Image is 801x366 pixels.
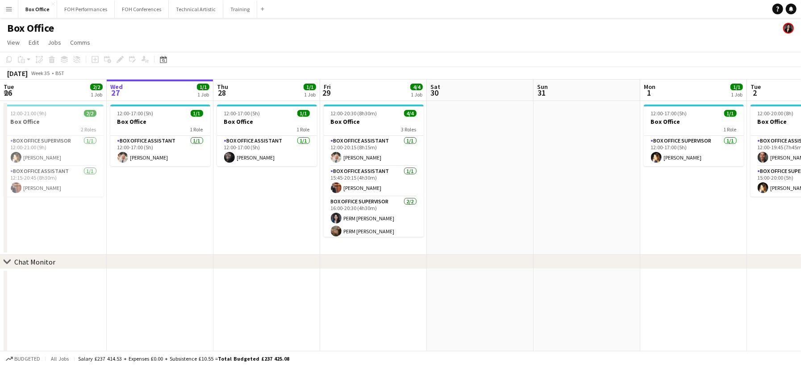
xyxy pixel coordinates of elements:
div: 1 Job [411,91,422,98]
span: Fri [324,83,331,91]
app-card-role: Box Office Assistant1/112:15-20:45 (8h30m)[PERSON_NAME] [4,166,104,197]
app-job-card: 12:00-17:00 (5h)1/1Box Office1 RoleBox Office Assistant1/112:00-17:00 (5h)[PERSON_NAME] [217,105,317,166]
app-card-role: Box Office Assistant1/112:00-17:00 (5h)[PERSON_NAME] [217,136,317,166]
span: 29 [322,88,331,98]
span: 2 [749,88,761,98]
span: 1/1 [724,110,737,117]
span: View [7,38,20,46]
h3: Box Office [217,118,317,126]
h3: Box Office [4,118,104,126]
app-card-role: Box Office Assistant1/112:00-17:00 (5h)[PERSON_NAME] [110,136,210,166]
span: 2 Roles [81,126,96,133]
div: [DATE] [7,69,28,78]
h3: Box Office [324,118,424,126]
div: 1 Job [91,91,102,98]
span: 26 [2,88,14,98]
span: Week 35 [29,70,52,76]
span: 28 [216,88,228,98]
span: Comms [70,38,90,46]
a: Comms [67,37,94,48]
span: 1/1 [297,110,310,117]
span: Thu [217,83,228,91]
app-job-card: 12:00-20:30 (8h30m)4/4Box Office3 RolesBox Office Assistant1/112:00-20:15 (8h15m)[PERSON_NAME]Box... [324,105,424,237]
app-job-card: 12:00-17:00 (5h)1/1Box Office1 RoleBox Office Supervisor1/112:00-17:00 (5h)[PERSON_NAME] [644,105,744,166]
a: View [4,37,23,48]
span: Sat [430,83,440,91]
span: Budgeted [14,356,40,362]
span: 4/4 [404,110,417,117]
span: Tue [751,83,761,91]
a: Edit [25,37,42,48]
span: 1 [642,88,655,98]
span: 2/2 [90,84,103,90]
h3: Box Office [110,118,210,126]
button: FOH Conferences [115,0,169,18]
span: 12:00-20:30 (8h30m) [331,110,377,117]
span: 12:00-17:00 (5h) [651,110,687,117]
span: 1 Role [724,126,737,133]
span: 1/1 [191,110,203,117]
span: Edit [29,38,39,46]
span: 3 Roles [401,126,417,133]
span: 1/1 [304,84,316,90]
span: Tue [4,83,14,91]
app-card-role: Box Office Supervisor2/216:00-20:30 (4h30m)PERM [PERSON_NAME]PERM [PERSON_NAME] [324,197,424,240]
span: 12:00-17:00 (5h) [224,110,260,117]
div: 1 Job [731,91,743,98]
button: FOH Performances [57,0,115,18]
span: 1 Role [297,126,310,133]
span: 1/1 [197,84,209,90]
button: Box Office [18,0,57,18]
button: Technical Artistic [169,0,223,18]
a: Jobs [44,37,65,48]
div: 1 Job [197,91,209,98]
span: Sun [537,83,548,91]
span: 12:00-20:00 (8h) [758,110,794,117]
span: 12:00-17:00 (5h) [117,110,154,117]
span: Jobs [48,38,61,46]
span: 30 [429,88,440,98]
app-job-card: 12:00-17:00 (5h)1/1Box Office1 RoleBox Office Assistant1/112:00-17:00 (5h)[PERSON_NAME] [110,105,210,166]
div: Chat Monitor [14,257,55,266]
h3: Box Office [644,118,744,126]
app-card-role: Box Office Assistant1/115:45-20:15 (4h30m)[PERSON_NAME] [324,166,424,197]
button: Budgeted [4,354,42,364]
span: 2/2 [84,110,96,117]
app-card-role: Box Office Assistant1/112:00-20:15 (8h15m)[PERSON_NAME] [324,136,424,166]
span: Total Budgeted £237 425.08 [218,355,289,362]
app-user-avatar: Lexi Clare [783,23,794,34]
span: Wed [110,83,123,91]
div: BST [55,70,64,76]
h1: Box Office [7,21,54,35]
span: Mon [644,83,655,91]
div: 1 Job [304,91,316,98]
span: 27 [109,88,123,98]
app-job-card: 12:00-21:00 (9h)2/2Box Office2 RolesBox Office Supervisor1/112:00-21:00 (9h)[PERSON_NAME]Box Offi... [4,105,104,197]
span: 1 Role [190,126,203,133]
app-card-role: Box Office Supervisor1/112:00-17:00 (5h)[PERSON_NAME] [644,136,744,166]
div: Salary £237 414.53 + Expenses £0.00 + Subsistence £10.55 = [78,355,289,362]
span: All jobs [49,355,71,362]
button: Training [223,0,257,18]
span: 31 [536,88,548,98]
span: 1/1 [730,84,743,90]
span: 4/4 [410,84,423,90]
app-card-role: Box Office Supervisor1/112:00-21:00 (9h)[PERSON_NAME] [4,136,104,166]
span: 12:00-21:00 (9h) [11,110,47,117]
